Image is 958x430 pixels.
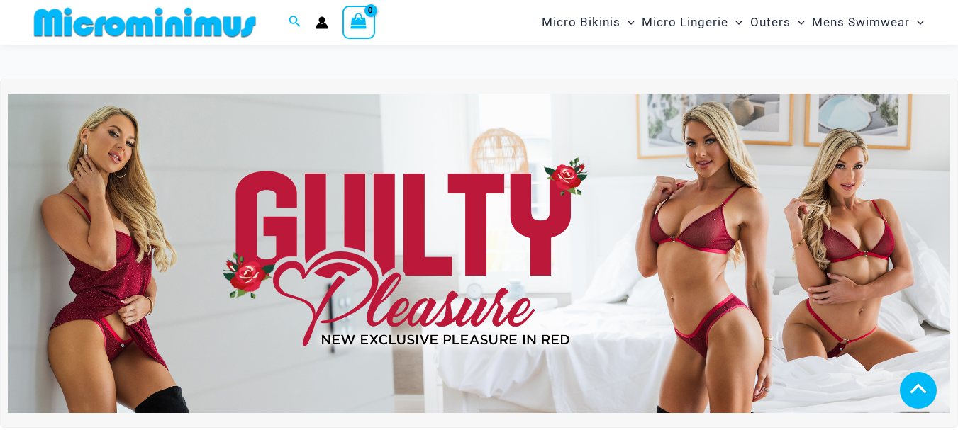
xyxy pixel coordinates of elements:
[316,16,328,29] a: Account icon link
[808,4,928,40] a: Mens SwimwearMenu ToggleMenu Toggle
[538,4,638,40] a: Micro BikinisMenu ToggleMenu Toggle
[638,4,746,40] a: Micro LingerieMenu ToggleMenu Toggle
[342,6,375,38] a: View Shopping Cart, empty
[8,94,950,414] img: Guilty Pleasures Red Lingerie
[28,6,262,38] img: MM SHOP LOGO FLAT
[791,4,805,40] span: Menu Toggle
[728,4,742,40] span: Menu Toggle
[642,4,728,40] span: Micro Lingerie
[542,4,620,40] span: Micro Bikinis
[536,2,930,43] nav: Site Navigation
[289,13,301,31] a: Search icon link
[747,4,808,40] a: OutersMenu ToggleMenu Toggle
[750,4,791,40] span: Outers
[812,4,910,40] span: Mens Swimwear
[910,4,924,40] span: Menu Toggle
[620,4,635,40] span: Menu Toggle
